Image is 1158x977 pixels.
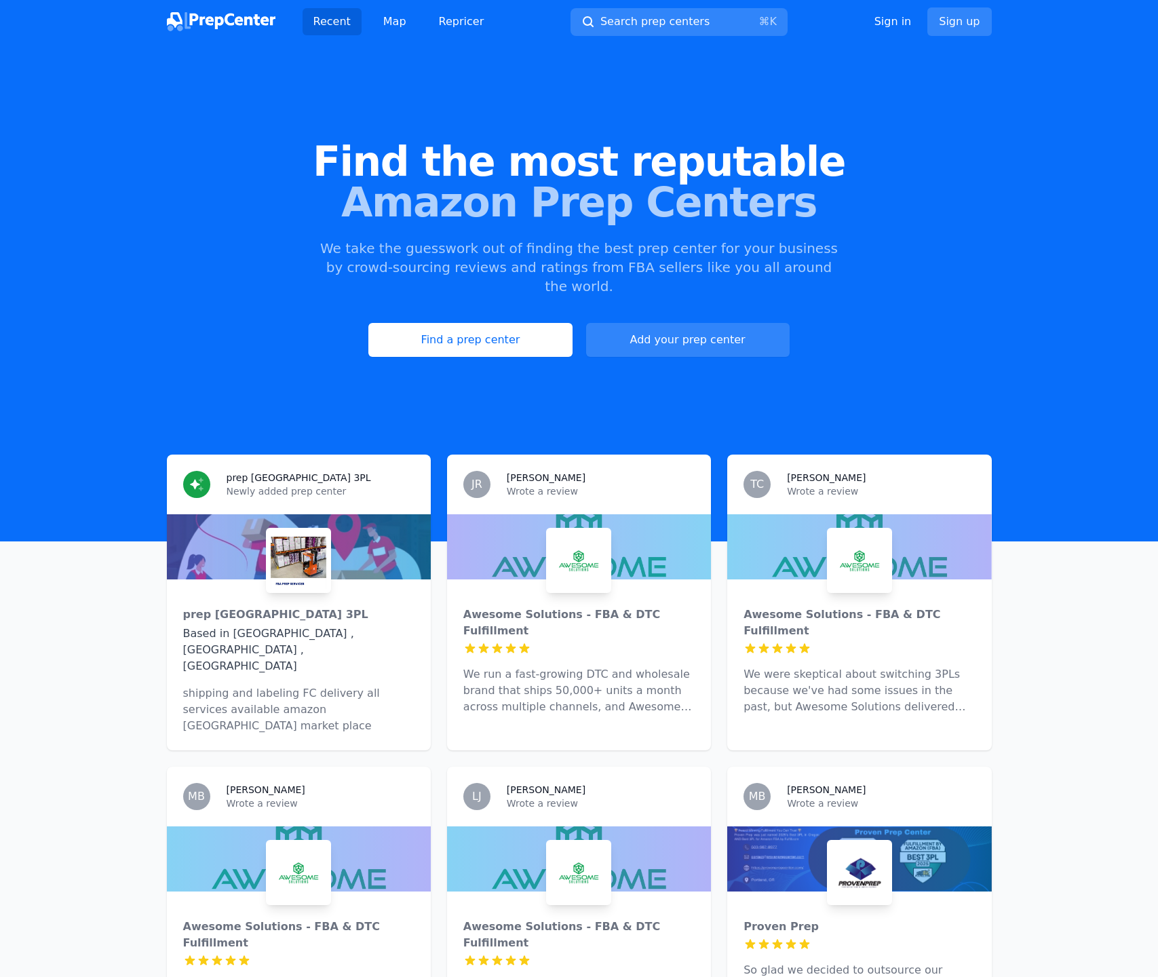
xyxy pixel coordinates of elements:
[874,14,912,30] a: Sign in
[471,479,482,490] span: JR
[744,607,975,639] div: Awesome Solutions - FBA & DTC Fulfillment
[447,455,711,750] a: JR[PERSON_NAME]Wrote a reviewAwesome Solutions - FBA & DTC FulfillmentAwesome Solutions - FBA & D...
[787,797,975,810] p: Wrote a review
[22,141,1136,182] span: Find the most reputable
[167,455,431,750] a: prep [GEOGRAPHIC_DATA] 3PLNewly added prep centerprep saudi arabia 3PLprep [GEOGRAPHIC_DATA] 3PLB...
[749,791,766,802] span: MB
[769,15,777,28] kbd: K
[227,471,371,484] h3: prep [GEOGRAPHIC_DATA] 3PL
[744,919,975,935] div: Proven Prep
[787,484,975,498] p: Wrote a review
[183,685,414,734] p: shipping and labeling FC delivery all services available amazon [GEOGRAPHIC_DATA] market place
[269,843,328,902] img: Awesome Solutions - FBA & DTC Fulfillment
[507,471,585,484] h3: [PERSON_NAME]
[472,791,482,802] span: LJ
[927,7,991,36] a: Sign up
[787,783,866,797] h3: [PERSON_NAME]
[167,12,275,31] img: PrepCenter
[758,15,769,28] kbd: ⌘
[188,791,205,802] span: MB
[727,455,991,750] a: TC[PERSON_NAME]Wrote a reviewAwesome Solutions - FBA & DTC FulfillmentAwesome Solutions - FBA & D...
[549,531,609,590] img: Awesome Solutions - FBA & DTC Fulfillment
[227,484,414,498] p: Newly added prep center
[549,843,609,902] img: Awesome Solutions - FBA & DTC Fulfillment
[183,626,414,674] div: Based in [GEOGRAPHIC_DATA] , [GEOGRAPHIC_DATA] , [GEOGRAPHIC_DATA]
[586,323,790,357] a: Add your prep center
[744,666,975,715] p: We were skeptical about switching 3PLs because we've had some issues in the past, but Awesome Sol...
[183,607,414,623] div: prep [GEOGRAPHIC_DATA] 3PL
[463,607,695,639] div: Awesome Solutions - FBA & DTC Fulfillment
[507,484,695,498] p: Wrote a review
[428,8,495,35] a: Repricer
[368,323,572,357] a: Find a prep center
[463,666,695,715] p: We run a fast-growing DTC and wholesale brand that ships 50,000+ units a month across multiple ch...
[227,783,305,797] h3: [PERSON_NAME]
[787,471,866,484] h3: [PERSON_NAME]
[319,239,840,296] p: We take the guesswork out of finding the best prep center for your business by crowd-sourcing rev...
[750,479,764,490] span: TC
[571,8,788,36] button: Search prep centers⌘K
[830,531,889,590] img: Awesome Solutions - FBA & DTC Fulfillment
[600,14,710,30] span: Search prep centers
[269,531,328,590] img: prep saudi arabia 3PL
[22,182,1136,223] span: Amazon Prep Centers
[507,783,585,797] h3: [PERSON_NAME]
[830,843,889,902] img: Proven Prep
[227,797,414,810] p: Wrote a review
[507,797,695,810] p: Wrote a review
[372,8,417,35] a: Map
[463,919,695,951] div: Awesome Solutions - FBA & DTC Fulfillment
[303,8,362,35] a: Recent
[183,919,414,951] div: Awesome Solutions - FBA & DTC Fulfillment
